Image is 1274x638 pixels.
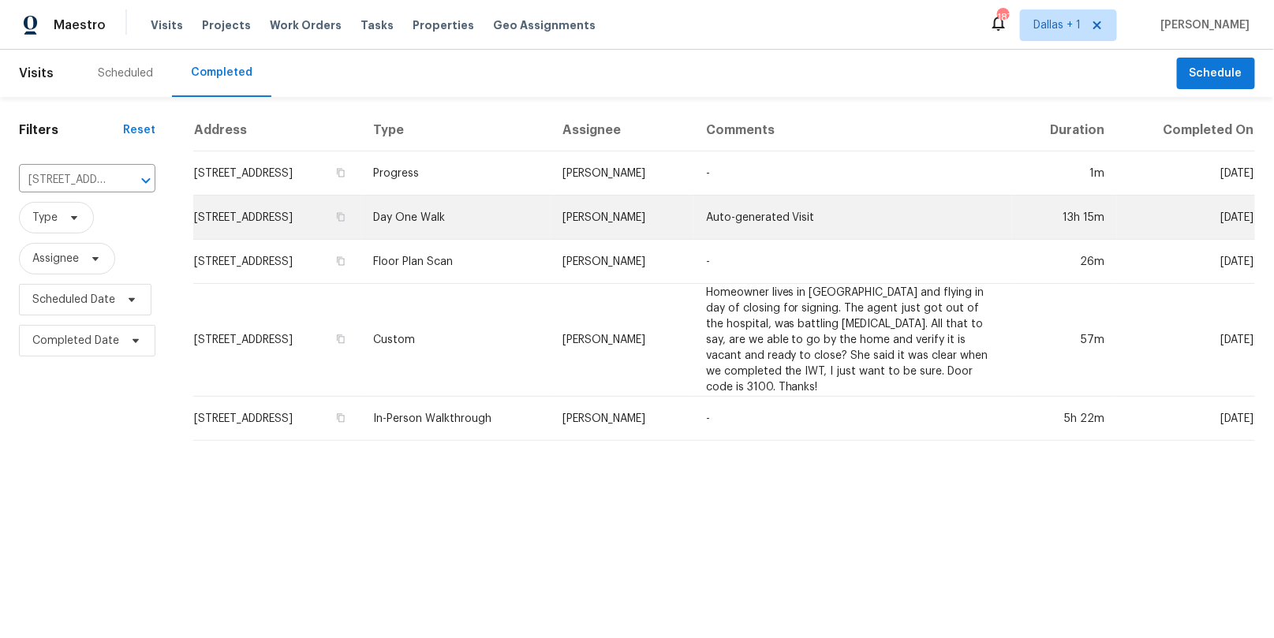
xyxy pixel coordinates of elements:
span: Assignee [32,251,79,267]
div: Reset [123,122,155,138]
td: - [693,240,1012,284]
td: 57m [1012,284,1118,397]
th: Address [193,110,361,151]
td: 13h 15m [1012,196,1118,240]
button: Schedule [1177,58,1255,90]
button: Copy Address [334,411,348,425]
td: [PERSON_NAME] [551,196,693,240]
div: Completed [191,65,252,80]
input: Search for an address... [19,168,111,192]
td: [DATE] [1117,397,1255,441]
span: Work Orders [270,17,342,33]
td: Day One Walk [361,196,551,240]
td: [STREET_ADDRESS] [193,196,361,240]
th: Duration [1012,110,1118,151]
div: 187 [997,9,1008,25]
td: Custom [361,284,551,397]
td: [STREET_ADDRESS] [193,284,361,397]
td: Auto-generated Visit [693,196,1012,240]
span: Scheduled Date [32,292,115,308]
td: [STREET_ADDRESS] [193,397,361,441]
button: Copy Address [334,332,348,346]
span: Projects [202,17,251,33]
span: Maestro [54,17,106,33]
button: Copy Address [334,254,348,268]
span: Schedule [1190,64,1242,84]
th: Comments [693,110,1012,151]
td: In-Person Walkthrough [361,397,551,441]
td: 26m [1012,240,1118,284]
td: Homeowner lives in [GEOGRAPHIC_DATA] and flying in day of closing for signing. The agent just got... [693,284,1012,397]
span: Visits [151,17,183,33]
td: [DATE] [1117,284,1255,397]
td: [STREET_ADDRESS] [193,240,361,284]
span: Visits [19,56,54,91]
span: Tasks [361,20,394,31]
td: - [693,397,1012,441]
td: [PERSON_NAME] [551,151,693,196]
td: [DATE] [1117,240,1255,284]
button: Open [135,170,157,192]
th: Type [361,110,551,151]
td: [DATE] [1117,196,1255,240]
button: Copy Address [334,210,348,224]
button: Copy Address [334,166,348,180]
td: [PERSON_NAME] [551,284,693,397]
span: Dallas + 1 [1033,17,1081,33]
td: 5h 22m [1012,397,1118,441]
td: [DATE] [1117,151,1255,196]
td: [PERSON_NAME] [551,240,693,284]
span: Completed Date [32,333,119,349]
td: Floor Plan Scan [361,240,551,284]
th: Assignee [551,110,693,151]
td: Progress [361,151,551,196]
td: - [693,151,1012,196]
span: Type [32,210,58,226]
td: [PERSON_NAME] [551,397,693,441]
td: 1m [1012,151,1118,196]
span: [PERSON_NAME] [1155,17,1250,33]
span: Geo Assignments [493,17,596,33]
td: [STREET_ADDRESS] [193,151,361,196]
div: Scheduled [98,65,153,81]
h1: Filters [19,122,123,138]
span: Properties [413,17,474,33]
th: Completed On [1117,110,1255,151]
